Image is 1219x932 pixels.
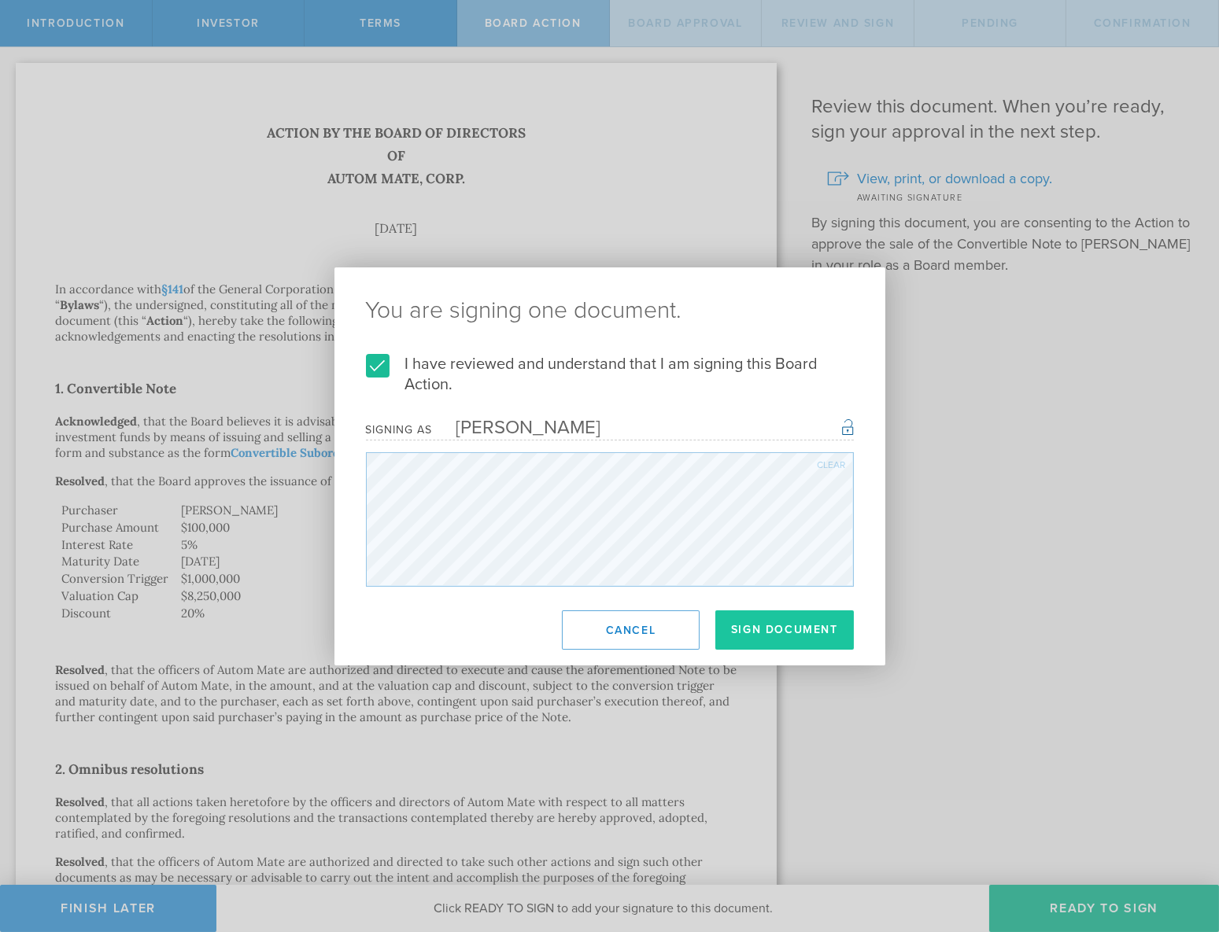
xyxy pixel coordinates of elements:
[1140,809,1219,885] iframe: Chat Widget
[366,299,854,322] ng-pluralize: You are signing one document.
[562,610,700,650] button: Cancel
[433,416,601,439] div: [PERSON_NAME]
[366,354,854,395] label: I have reviewed and understand that I am signing this Board Action.
[366,423,433,437] div: Signing as
[715,610,854,650] button: Sign Document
